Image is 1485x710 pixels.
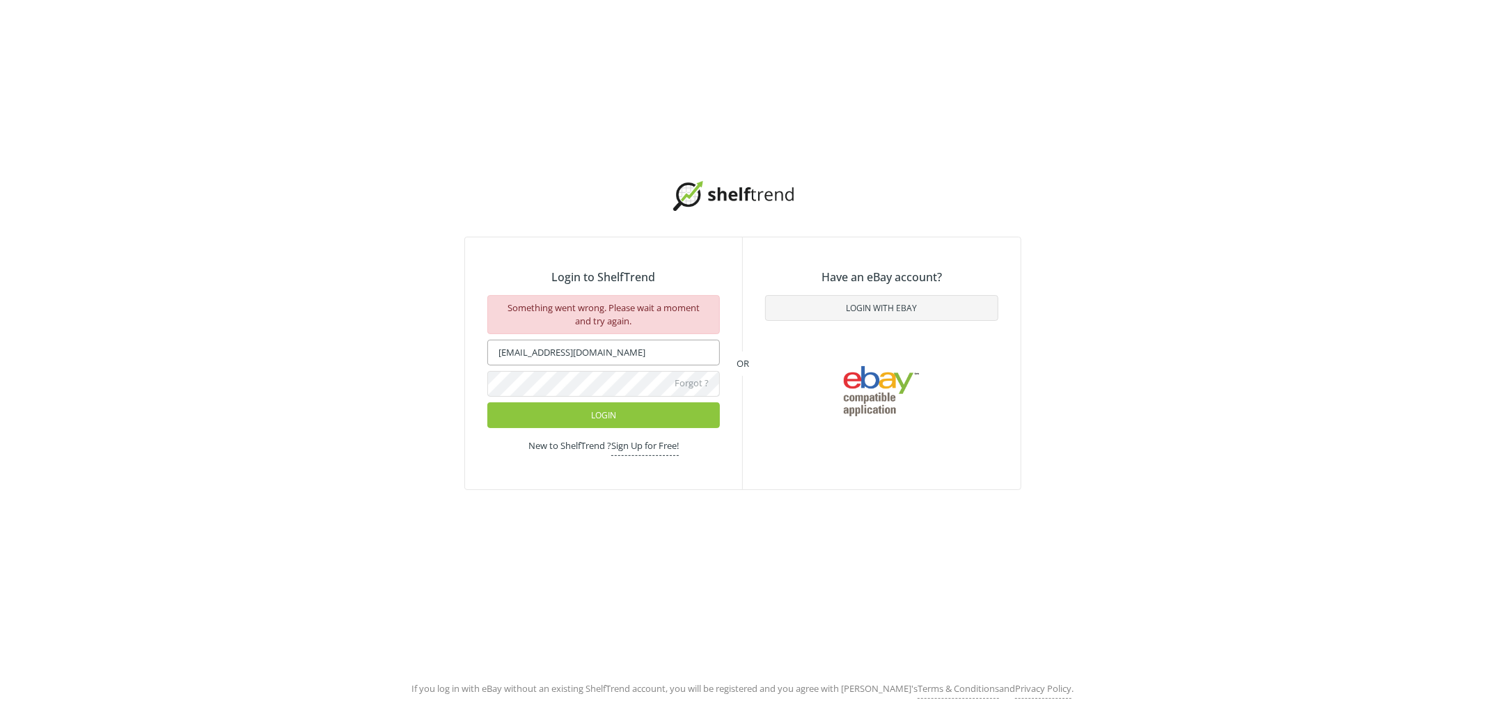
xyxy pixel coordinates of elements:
img: logo [673,181,812,212]
input: Email address [487,340,721,365]
div: If you log in with eBay without an existing ShelfTrend account, you will be registered and you ag... [11,682,1474,699]
div: OR [731,352,755,376]
a: Forgot ? [675,377,709,393]
a: Terms & Conditions [918,682,999,699]
h3: Have an eBay account? [765,271,998,284]
button: Login with Ebay [765,295,998,321]
a: Privacy Policy [1015,682,1071,699]
div: Something went wrong. Please wait a moment and try again. [487,295,721,334]
button: Login [487,402,721,428]
img: ebay.png [833,355,930,428]
div: New to ShelfTrend ? [498,439,709,456]
a: Sign Up for Free! [611,439,679,456]
h3: Login to ShelfTrend [487,271,721,284]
